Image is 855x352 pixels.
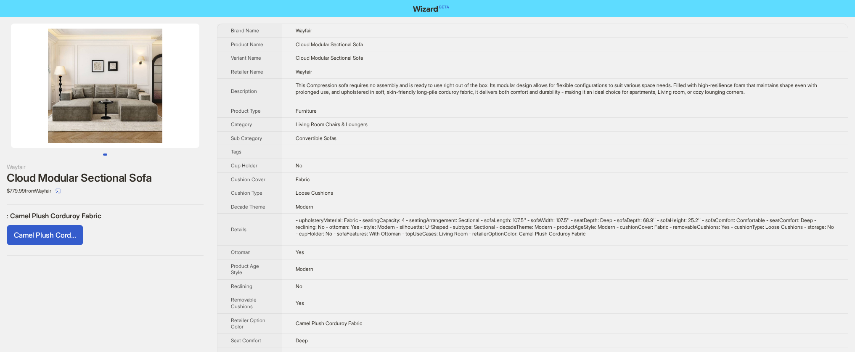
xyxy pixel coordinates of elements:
[231,317,265,330] span: Retailer Option Color
[231,283,252,289] span: Reclining
[56,188,61,193] span: select
[231,88,257,94] span: Description
[103,154,107,156] button: Go to slide 1
[7,184,204,198] div: $779.99 from Wayfair
[7,225,83,245] label: available
[231,176,265,183] span: Cushion Cover
[296,82,834,95] div: This Compression sofa requires no assembly and is ready to use right out of the box. Its modular ...
[296,176,310,183] span: Fabric
[296,266,313,272] span: Modern
[231,263,259,276] span: Product Age Style
[296,217,834,237] div: - upholsteryMaterial: Fabric - seatingCapacity: 4 - seatingArrangement: Sectional - sofaLength: 1...
[231,190,262,196] span: Cushion Type
[231,27,259,34] span: Brand Name
[296,135,336,141] span: Convertible Sofas
[231,204,265,210] span: Decade Theme
[296,337,308,344] span: Deep
[296,190,333,196] span: Loose Cushions
[7,172,204,184] div: Cloud Modular Sectional Sofa
[231,55,261,61] span: Variant Name
[296,283,302,289] span: No
[296,27,312,34] span: Wayfair
[296,249,304,255] span: Yes
[231,108,261,114] span: Product Type
[10,212,101,220] span: Camel Plush Corduroy Fabric
[296,69,312,75] span: Wayfair
[11,24,199,148] img: Cloud Modular Sectional Sofa Cloud Modular Sectional Sofa image 1
[231,162,257,169] span: Cup Holder
[296,121,368,127] span: Living Room Chairs & Loungers
[296,41,363,48] span: Cloud Modular Sectional Sofa
[231,337,261,344] span: Seat Comfort
[296,162,302,169] span: No
[14,231,76,239] span: Camel Plush Cord...
[296,108,317,114] span: Furniture
[231,296,257,310] span: Removable Cushions
[231,69,263,75] span: Retailer Name
[296,320,362,326] span: Camel Plush Corduroy Fabric
[231,41,263,48] span: Product Name
[231,121,252,127] span: Category
[231,249,251,255] span: Ottoman
[296,55,363,61] span: Cloud Modular Sectional Sofa
[231,226,246,233] span: Details
[7,212,10,220] span: :
[296,300,304,306] span: Yes
[231,135,262,141] span: Sub Category
[7,162,204,172] div: Wayfair
[231,148,241,155] span: Tags
[296,204,313,210] span: Modern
